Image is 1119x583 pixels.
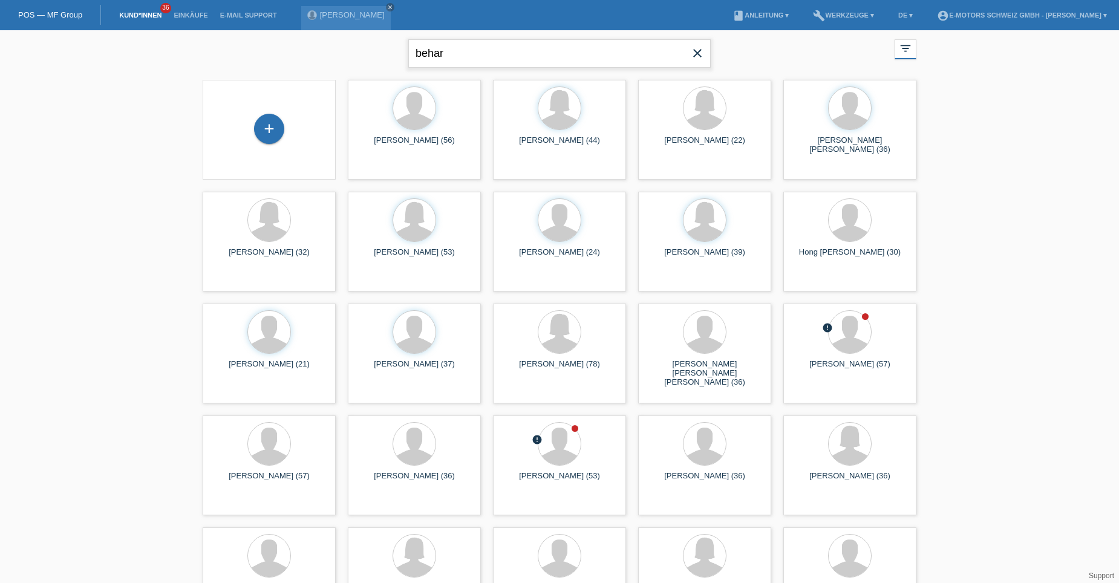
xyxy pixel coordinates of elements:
div: Unbestätigt, in Bearbeitung [822,322,833,335]
a: bookAnleitung ▾ [726,11,795,19]
div: [PERSON_NAME] [PERSON_NAME] [PERSON_NAME] (36) [648,359,762,381]
span: 36 [160,3,171,13]
i: book [732,10,745,22]
i: build [813,10,825,22]
div: [PERSON_NAME] (78) [503,359,616,379]
div: [PERSON_NAME] (36) [648,471,762,490]
i: close [690,46,705,60]
a: Support [1089,572,1114,580]
a: close [386,3,394,11]
i: account_circle [937,10,949,22]
i: error [532,434,543,445]
div: [PERSON_NAME] [PERSON_NAME] (36) [793,135,907,155]
i: error [822,322,833,333]
div: [PERSON_NAME] (24) [503,247,616,267]
div: [PERSON_NAME] (56) [357,135,471,155]
div: [PERSON_NAME] (57) [793,359,907,379]
div: [PERSON_NAME] (37) [357,359,471,379]
div: [PERSON_NAME] (53) [357,247,471,267]
div: Hong [PERSON_NAME] (30) [793,247,907,267]
div: [PERSON_NAME] (36) [793,471,907,490]
div: [PERSON_NAME] (22) [648,135,762,155]
i: filter_list [899,42,912,55]
div: [PERSON_NAME] (39) [648,247,762,267]
a: account_circleE-Motors Schweiz GmbH - [PERSON_NAME] ▾ [931,11,1113,19]
div: [PERSON_NAME] (57) [212,471,326,490]
div: [PERSON_NAME] (36) [357,471,471,490]
a: POS — MF Group [18,10,82,19]
div: [PERSON_NAME] (32) [212,247,326,267]
input: Suche... [408,39,711,68]
a: Kund*innen [113,11,168,19]
div: [PERSON_NAME] (44) [503,135,616,155]
i: close [387,4,393,10]
a: E-Mail Support [214,11,283,19]
a: DE ▾ [892,11,919,19]
a: buildWerkzeuge ▾ [807,11,880,19]
a: Einkäufe [168,11,214,19]
div: Kund*in hinzufügen [255,119,284,139]
div: Unbestätigt, in Bearbeitung [532,434,543,447]
a: [PERSON_NAME] [320,10,385,19]
div: [PERSON_NAME] (53) [503,471,616,490]
div: [PERSON_NAME] (21) [212,359,326,379]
